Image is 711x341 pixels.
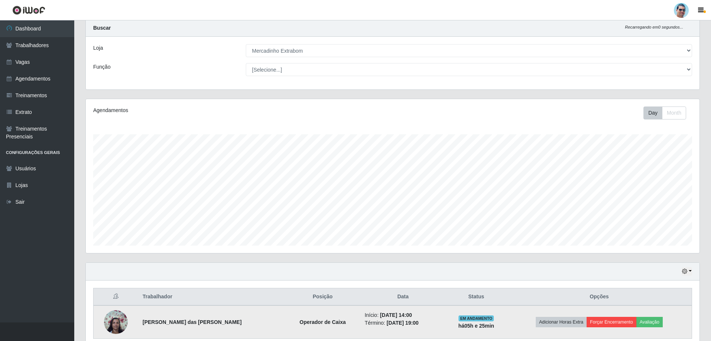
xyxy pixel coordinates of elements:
img: 1705958199594.jpeg [104,306,128,338]
th: Opções [507,288,692,306]
strong: Buscar [93,25,111,31]
strong: Operador de Caixa [300,319,346,325]
div: First group [643,106,686,119]
label: Loja [93,44,103,52]
button: Month [662,106,686,119]
div: Agendamentos [93,106,336,114]
i: Recarregando em 0 segundos... [625,25,683,29]
img: CoreUI Logo [12,6,45,15]
button: Day [643,106,662,119]
span: EM ANDAMENTO [459,315,494,321]
li: Início: [365,311,441,319]
th: Data [360,288,446,306]
label: Função [93,63,111,71]
time: [DATE] 19:00 [387,320,418,326]
th: Status [446,288,507,306]
th: Posição [285,288,360,306]
li: Término: [365,319,441,327]
button: Adicionar Horas Extra [536,317,587,327]
div: Toolbar with button groups [643,106,692,119]
button: Forçar Encerramento [587,317,636,327]
strong: [PERSON_NAME] das [PERSON_NAME] [143,319,242,325]
button: Avaliação [636,317,663,327]
strong: há 05 h e 25 min [458,323,494,329]
th: Trabalhador [138,288,285,306]
time: [DATE] 14:00 [380,312,412,318]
